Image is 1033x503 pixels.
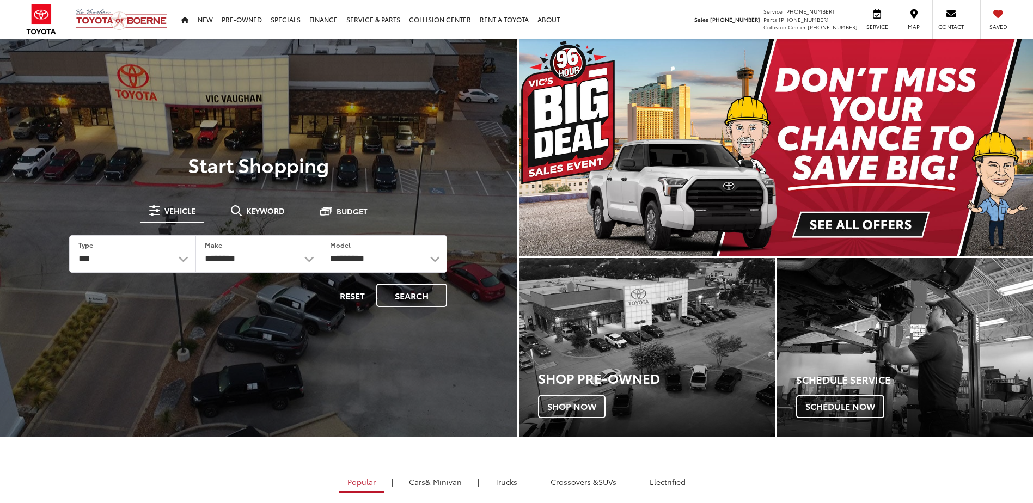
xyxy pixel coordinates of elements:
[551,476,598,487] span: Crossovers &
[938,23,964,30] span: Contact
[78,240,93,249] label: Type
[808,23,858,31] span: [PHONE_NUMBER]
[763,7,783,15] span: Service
[710,15,760,23] span: [PHONE_NUMBER]
[777,258,1033,437] div: Toyota
[784,7,834,15] span: [PHONE_NUMBER]
[986,23,1010,30] span: Saved
[331,284,374,307] button: Reset
[75,8,168,30] img: Vic Vaughan Toyota of Boerne
[164,207,195,214] span: Vehicle
[330,240,351,249] label: Model
[519,258,775,437] div: Toyota
[777,258,1033,437] a: Schedule Service Schedule Now
[538,395,606,418] span: Shop Now
[519,258,775,437] a: Shop Pre-Owned Shop Now
[205,240,222,249] label: Make
[475,476,482,487] li: |
[339,473,384,493] a: Popular
[487,473,525,491] a: Trucks
[401,473,470,491] a: Cars
[530,476,537,487] li: |
[425,476,462,487] span: & Minivan
[796,375,1033,385] h4: Schedule Service
[46,154,471,175] p: Start Shopping
[376,284,447,307] button: Search
[902,23,926,30] span: Map
[694,15,708,23] span: Sales
[796,395,884,418] span: Schedule Now
[629,476,637,487] li: |
[538,371,775,385] h3: Shop Pre-Owned
[246,207,285,214] span: Keyword
[641,473,694,491] a: Electrified
[337,207,368,215] span: Budget
[763,15,777,23] span: Parts
[865,23,889,30] span: Service
[389,476,396,487] li: |
[763,23,806,31] span: Collision Center
[542,473,625,491] a: SUVs
[779,15,829,23] span: [PHONE_NUMBER]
